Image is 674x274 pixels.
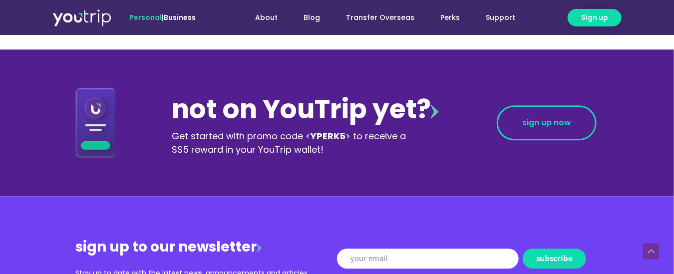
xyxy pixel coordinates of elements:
a: Sign up [568,9,622,26]
span: Sign up [581,12,608,23]
span: | [129,12,196,22]
div: not on YouTrip yet? [172,89,439,129]
div: Get started with promo code < > to receive a S$5 reward in your YouTrip wallet! [172,129,415,156]
button: subscribe [523,249,586,269]
form: New Form [337,249,599,273]
a: Blog [291,8,333,27]
span: subscribe [536,255,573,262]
nav: Menu [223,8,528,27]
a: Business [164,12,196,22]
span: sign up now [522,119,571,127]
a: sign up now [497,105,597,140]
span: Personal [129,12,162,22]
img: Download App [75,87,116,158]
input: your email [337,249,519,269]
div: sign up to our newsletter [75,237,337,257]
b: YPERK5 [311,130,345,142]
a: Support [473,8,528,27]
a: Perks [427,8,473,27]
a: About [242,8,291,27]
a: Transfer Overseas [333,8,427,27]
